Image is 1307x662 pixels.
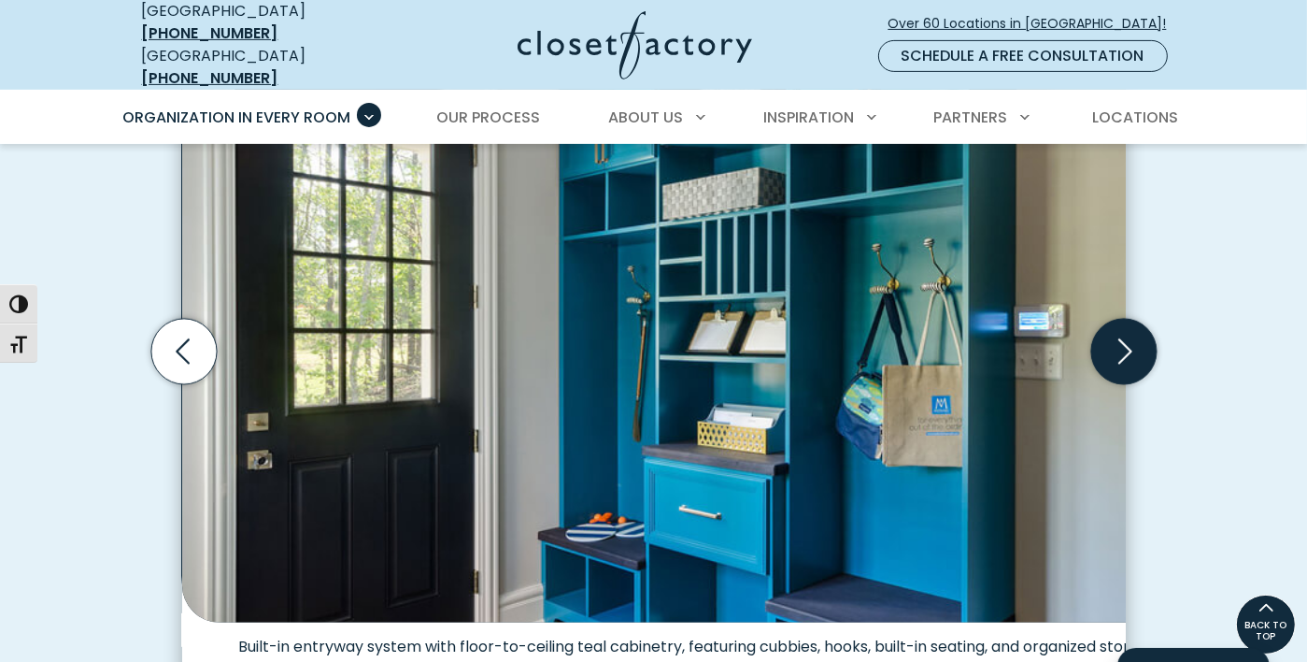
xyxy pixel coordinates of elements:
[1236,595,1296,655] a: BACK TO TOP
[888,14,1182,34] span: Over 60 Locations in [GEOGRAPHIC_DATA]!
[1237,620,1295,642] span: BACK TO TOP
[1084,311,1164,392] button: Next slide
[763,107,854,128] span: Inspiration
[933,107,1007,128] span: Partners
[608,107,683,128] span: About Us
[182,48,1280,623] img: Mudroom with floor-to-ceiling teal cabinetry, featuring cubbies, hooks, built-in seating, and org...
[142,45,371,90] div: [GEOGRAPHIC_DATA]
[123,107,351,128] span: Organization in Every Room
[888,7,1183,40] a: Over 60 Locations in [GEOGRAPHIC_DATA]!
[144,311,224,392] button: Previous slide
[182,623,1280,656] figcaption: Built-in entryway system with floor-to-ceiling teal cabinetry, featuring cubbies, hooks, built-in...
[878,40,1168,72] a: Schedule a Free Consultation
[1092,107,1178,128] span: Locations
[110,92,1198,144] nav: Primary Menu
[436,107,540,128] span: Our Process
[142,67,278,89] a: [PHONE_NUMBER]
[518,11,752,79] img: Closet Factory Logo
[142,22,278,44] a: [PHONE_NUMBER]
